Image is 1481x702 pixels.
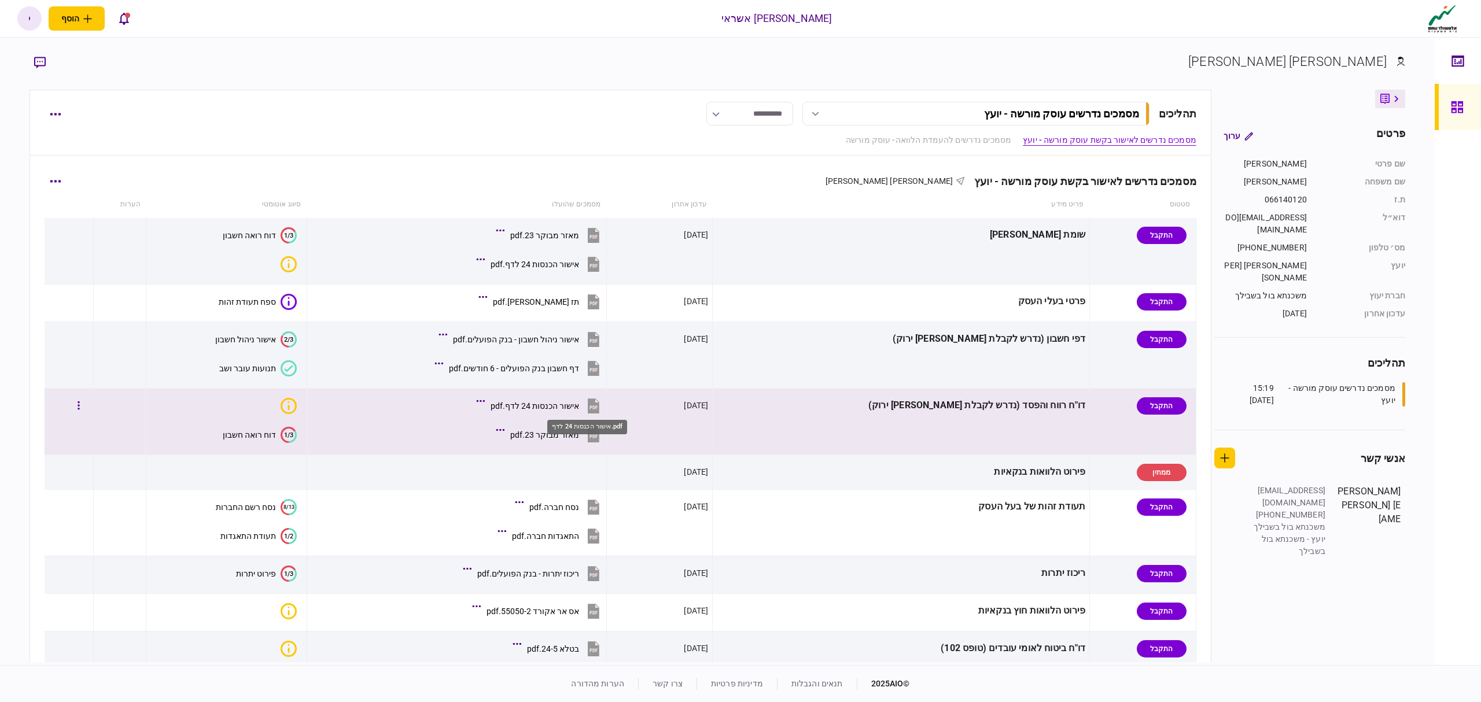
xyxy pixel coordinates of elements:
div: שומת [PERSON_NAME] [717,222,1085,248]
div: איכות לא מספקת [281,256,297,272]
div: מס׳ טלפון [1318,242,1405,254]
div: משכנתא בול בשבילך [1250,521,1325,533]
text: 8/13 [283,504,294,510]
button: נסח חברה.pdf [518,494,602,520]
div: פירוט הלוואות חוץ בנקאיות [717,598,1085,624]
button: 1/3פירוט יתרות [236,566,297,582]
div: התאגדות חברה.pdf [512,531,579,541]
div: מסמכים נדרשים עוסק מורשה - יועץ [1277,382,1395,407]
div: פירוט הלוואות בנקאיות [717,459,1085,485]
div: דוח רואה חשבון [223,430,276,439]
div: התקבל [1137,640,1187,657]
button: אישור הכנסות 24 לדף.pdf [479,393,602,419]
div: [DATE] [684,642,708,654]
div: [PERSON_NAME] אשראי [721,11,832,26]
a: מסמכים נדרשים עוסק מורשה - יועץ15:19 [DATE] [1229,382,1405,407]
div: מאזר מבוקר 23.pdf [510,430,579,439]
div: עדכון אחרון [1318,308,1405,320]
button: ערוך [1214,125,1262,146]
div: 066140120 [1223,194,1307,206]
div: התקבל [1137,227,1187,244]
button: איכות לא מספקת [276,398,297,414]
div: [EMAIL_ADDRESS][DOMAIN_NAME] [1250,485,1325,509]
text: 1/2 [284,532,293,540]
div: אנשי קשר [1361,450,1405,466]
a: צרו קשר [653,679,683,688]
div: דוא״ל [1318,212,1405,236]
button: דף חשבון בנק הפועלים - 6 חודשים.pdf [437,355,602,381]
th: הערות [94,191,146,218]
button: איכות לא מספקת [276,641,297,657]
span: [PERSON_NAME] [PERSON_NAME] [826,176,953,186]
div: 15:19 [DATE] [1229,382,1274,407]
div: [DATE] [1223,308,1307,320]
div: אישור הכנסות 24 לדף.pdf [491,260,579,269]
button: איכות לא מספקת [276,256,297,272]
div: [DATE] [684,295,708,307]
div: תעודת התאגדות [220,531,276,541]
div: איכות לא מספקת [281,398,297,414]
div: התקבל [1137,603,1187,620]
button: 8/13נסח רשם החברות [216,499,297,515]
div: שם פרטי [1318,158,1405,170]
div: [DATE] [684,229,708,241]
div: ת.ז [1318,194,1405,206]
div: [DATE] [684,567,708,579]
button: אס אר אקורד 55050-2.pdf [475,598,602,624]
div: יועץ - משכנתא בול בשבילך [1250,533,1325,557]
div: פירוט יתרות [236,569,276,578]
button: י [17,6,42,31]
div: מאזר מבוקר 23.pdf [510,231,579,240]
th: סיווג אוטומטי [146,191,307,218]
div: תז שפיקה זיאדה.pdf [493,297,579,306]
img: client company logo [1425,4,1460,33]
th: עדכון אחרון [606,191,713,218]
th: סטטוס [1090,191,1196,218]
div: איכות לא מספקת [281,603,297,619]
button: 1/2תעודת התאגדות [220,528,297,544]
div: [DATE] [684,333,708,345]
div: דפי חשבון (נדרש לקבלת [PERSON_NAME] ירוק) [717,326,1085,352]
div: משכנתא בול בשבילך [1223,290,1307,302]
div: תהליכים [1159,106,1196,121]
div: התקבל [1137,293,1187,311]
div: תעודת זהות של בעל העסק [717,494,1085,520]
div: דף חשבון בנק הפועלים - 6 חודשים.pdf [449,364,579,373]
div: [PERSON_NAME] [1223,158,1307,170]
button: מאזר מבוקר 23.pdf [499,222,602,248]
button: התאגדות חברה.pdf [500,523,602,549]
div: [PHONE_NUMBER] [1250,509,1325,521]
div: נסח חברה.pdf [529,503,579,512]
button: פתח תפריט להוספת לקוח [49,6,105,31]
div: שם משפחה [1318,176,1405,188]
div: דו"ח ביטוח לאומי עובדים (טופס 102) [717,636,1085,662]
button: תז שפיקה זיאדה.pdf [481,289,602,315]
div: ריכוז יתרות [717,560,1085,586]
button: 1/3דוח רואה חשבון [223,227,297,243]
div: [PERSON_NAME] [PERSON_NAME] [1223,260,1307,284]
a: הערות מהדורה [571,679,624,688]
button: איכות לא מספקת [276,603,297,619]
a: מסמכים נדרשים להעמדת הלוואה- עוסק מורשה [846,134,1011,146]
text: 1/3 [284,431,293,438]
div: תהליכים [1214,355,1405,371]
div: בטלא 24-5.pdf [527,644,579,653]
text: 1/3 [284,570,293,577]
div: התקבל [1137,498,1187,516]
th: מסמכים שהועלו [307,191,606,218]
div: [PERSON_NAME] [1223,176,1307,188]
div: יועץ [1318,260,1405,284]
div: אישור הכנסות 24 לדף.pdf [491,401,579,411]
div: תנועות עובר ושב [219,364,276,373]
button: אישור הכנסות 24 לדף.pdf [479,251,602,277]
div: אישור ניהול חשבון [215,335,276,344]
div: פרטים [1376,125,1405,146]
button: מסמכים נדרשים עוסק מורשה - יועץ [802,102,1150,125]
div: אישור הכנסות 24 לדף.pdf [547,420,627,434]
button: תנועות עובר ושב [219,360,297,376]
button: 2/3אישור ניהול חשבון [215,331,297,348]
button: אישור ניהול חשבון - בנק הפועלים.pdf [441,326,602,352]
div: אס אר אקורד 55050-2.pdf [487,607,579,616]
div: [PERSON_NAME] [PERSON_NAME] [1337,485,1401,557]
